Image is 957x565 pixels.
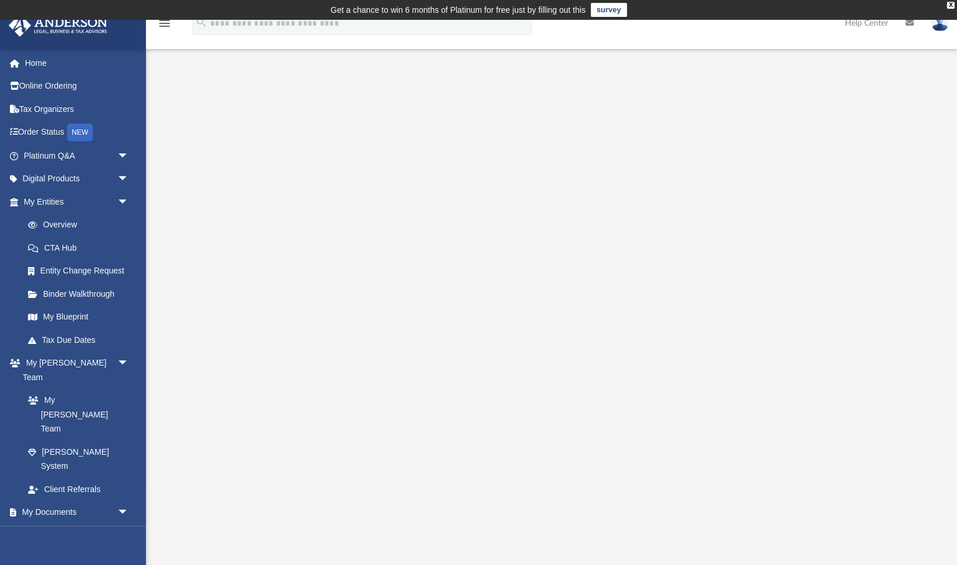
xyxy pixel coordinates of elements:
[67,124,93,141] div: NEW
[8,190,146,213] a: My Entitiesarrow_drop_down
[591,3,627,17] a: survey
[8,144,146,167] a: Platinum Q&Aarrow_drop_down
[16,306,140,329] a: My Blueprint
[8,167,146,191] a: Digital Productsarrow_drop_down
[946,2,954,9] div: close
[16,389,134,441] a: My [PERSON_NAME] Team
[931,15,948,31] img: User Pic
[117,501,140,525] span: arrow_drop_down
[117,144,140,168] span: arrow_drop_down
[16,328,146,352] a: Tax Due Dates
[16,213,146,237] a: Overview
[16,236,146,259] a: CTA Hub
[16,478,140,501] a: Client Referrals
[8,97,146,121] a: Tax Organizers
[8,75,146,98] a: Online Ordering
[330,3,585,17] div: Get a chance to win 6 months of Platinum for free just by filling out this
[117,352,140,376] span: arrow_drop_down
[8,352,140,389] a: My [PERSON_NAME] Teamarrow_drop_down
[195,16,208,29] i: search
[5,14,111,37] img: Anderson Advisors Platinum Portal
[158,16,172,30] i: menu
[117,167,140,191] span: arrow_drop_down
[16,440,140,478] a: [PERSON_NAME] System
[16,259,146,283] a: Entity Change Request
[16,524,134,547] a: Box
[8,51,146,75] a: Home
[16,282,146,306] a: Binder Walkthrough
[8,121,146,145] a: Order StatusNEW
[8,501,140,524] a: My Documentsarrow_drop_down
[117,190,140,214] span: arrow_drop_down
[158,22,172,30] a: menu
